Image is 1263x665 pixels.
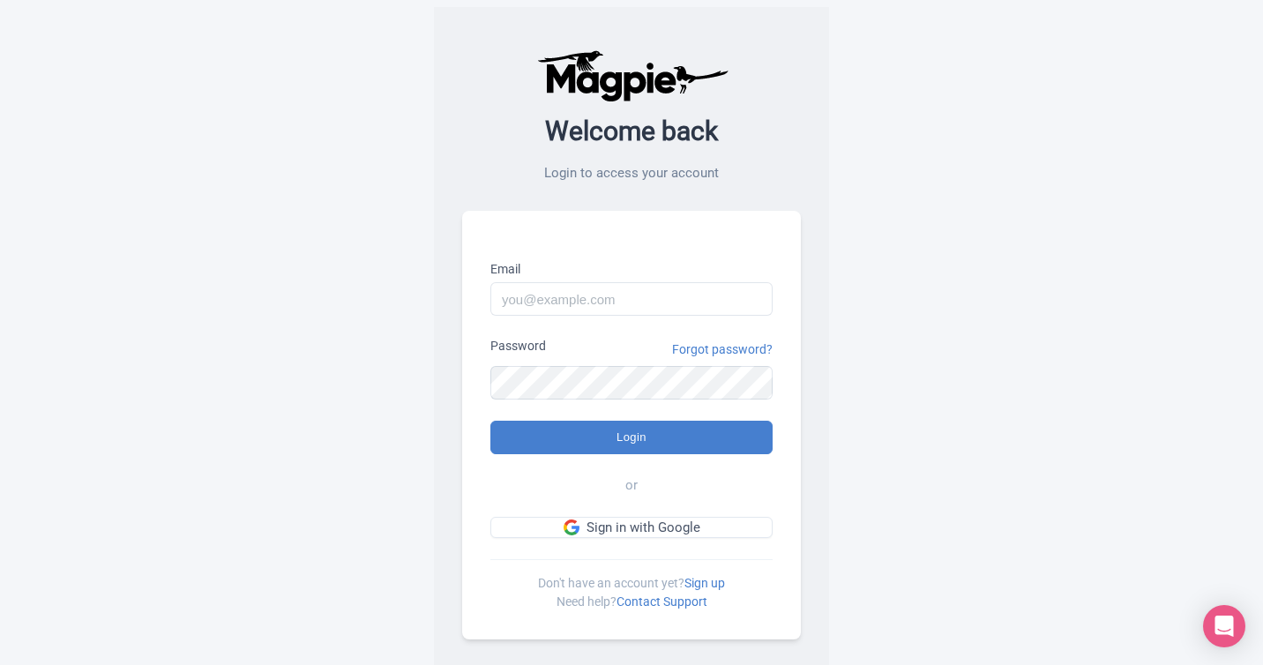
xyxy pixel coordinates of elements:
[626,475,638,496] span: or
[490,260,773,279] label: Email
[671,340,773,359] a: Forgot password?
[533,49,731,102] img: logo-ab69f6fb50320c5b225c76a69d11143b.png
[490,337,546,355] label: Password
[564,519,580,535] img: google.svg
[462,116,801,146] h2: Welcome back
[490,421,773,454] input: Login
[490,559,773,611] div: Don't have an account yet? Need help?
[490,282,773,316] input: you@example.com
[490,517,773,539] a: Sign in with Google
[617,594,710,609] a: Contact Support
[685,576,727,591] a: Sign up
[462,163,801,183] p: Login to access your account
[1203,605,1245,647] div: Open Intercom Messenger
